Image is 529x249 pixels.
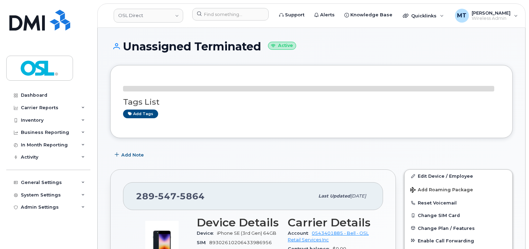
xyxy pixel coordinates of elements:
button: Add Roaming Package [405,182,512,196]
span: 89302610206433986956 [209,240,272,245]
h1: Unassigned Terminated [110,40,513,53]
h3: Device Details [197,216,279,229]
a: Edit Device / Employee [405,170,512,182]
span: Device [197,231,217,236]
span: Enable Call Forwarding [418,238,474,243]
span: 289 [136,191,205,201]
button: Add Note [110,148,150,161]
span: [DATE] [350,193,366,199]
button: Change Plan / Features [405,222,512,234]
span: Add Roaming Package [410,187,473,194]
span: 547 [155,191,177,201]
button: Enable Call Forwarding [405,234,512,247]
small: Active [268,42,296,50]
button: Reset Voicemail [405,196,512,209]
span: Last updated [318,193,350,199]
button: Change SIM Card [405,209,512,222]
span: Account [288,231,312,236]
span: SIM [197,240,209,245]
a: 0543401885 - Bell - OSL Retail Services Inc [288,231,369,242]
span: iPhone SE (3rd Gen) 64GB [217,231,276,236]
span: Change Plan / Features [418,225,475,231]
a: Add tags [123,110,158,118]
span: Add Note [121,152,144,158]
h3: Tags List [123,98,500,106]
span: 5864 [177,191,205,201]
h3: Carrier Details [288,216,371,229]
